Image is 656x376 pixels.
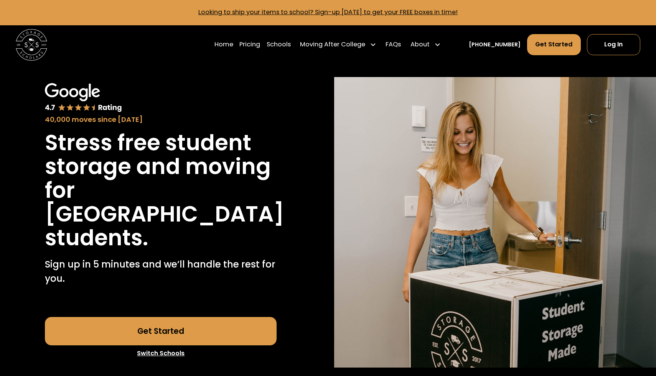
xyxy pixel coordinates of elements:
[45,131,277,202] h1: Stress free student storage and moving for
[267,34,291,56] a: Schools
[198,8,458,16] a: Looking to ship your items to school? Sign-up [DATE] to get your FREE boxes in time!
[239,34,260,56] a: Pricing
[410,40,430,49] div: About
[527,34,581,55] a: Get Started
[300,40,365,49] div: Moving After College
[16,29,47,61] img: Storage Scholars main logo
[45,258,277,286] p: Sign up in 5 minutes and we’ll handle the rest for you.
[214,34,233,56] a: Home
[334,77,656,368] img: Storage Scholars will have everything waiting for you in your room when you arrive to campus.
[45,345,277,361] a: Switch Schools
[469,41,521,49] a: [PHONE_NUMBER]
[45,83,122,113] img: Google 4.7 star rating
[386,34,401,56] a: FAQs
[45,202,284,226] h1: [GEOGRAPHIC_DATA]
[587,34,640,55] a: Log In
[45,226,148,250] h1: students.
[45,317,277,345] a: Get Started
[45,114,277,125] div: 40,000 moves since [DATE]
